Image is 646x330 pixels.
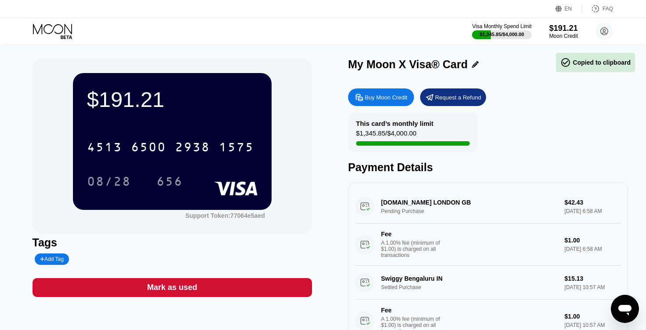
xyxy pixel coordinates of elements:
[472,23,531,39] div: Visa Monthly Spend Limit$1,345.85/$4,000.00
[602,6,613,12] div: FAQ
[381,240,447,258] div: A 1.00% fee (minimum of $1.00) is charged on all transactions
[35,253,69,265] div: Add Tag
[40,256,64,262] div: Add Tag
[131,141,166,155] div: 6500
[560,57,631,68] div: Copied to clipboard
[435,94,481,101] div: Request a Refund
[582,4,613,13] div: FAQ
[365,94,407,101] div: Buy Moon Credit
[348,58,468,71] div: My Moon X Visa® Card
[355,224,621,266] div: FeeA 1.00% fee (minimum of $1.00) is charged on all transactions$1.00[DATE] 6:58 AM
[348,161,628,174] div: Payment Details
[381,231,443,238] div: Fee
[219,141,254,155] div: 1575
[565,237,621,244] div: $1.00
[549,24,578,39] div: $191.21Moon Credit
[82,136,259,158] div: 4513650029381575
[33,236,312,249] div: Tags
[555,4,582,13] div: EN
[87,87,258,112] div: $191.21
[87,176,131,190] div: 08/28
[150,170,189,192] div: 656
[549,24,578,33] div: $191.21
[549,33,578,39] div: Moon Credit
[147,282,197,293] div: Mark as used
[565,322,621,328] div: [DATE] 10:57 AM
[356,120,433,127] div: This card’s monthly limit
[480,32,524,37] div: $1,345.85 / $4,000.00
[185,212,265,219] div: Support Token: 77064e5aed
[611,295,639,323] iframe: Button to launch messaging window
[156,176,183,190] div: 656
[565,246,621,252] div: [DATE] 6:58 AM
[185,212,265,219] div: Support Token:77064e5aed
[33,278,312,297] div: Mark as used
[87,141,122,155] div: 4513
[565,6,572,12] div: EN
[420,88,486,106] div: Request a Refund
[381,307,443,314] div: Fee
[565,313,621,320] div: $1.00
[175,141,210,155] div: 2938
[472,23,531,29] div: Visa Monthly Spend Limit
[356,129,417,141] div: $1,345.85 / $4,000.00
[560,57,571,68] span: 
[80,170,138,192] div: 08/28
[348,88,414,106] div: Buy Moon Credit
